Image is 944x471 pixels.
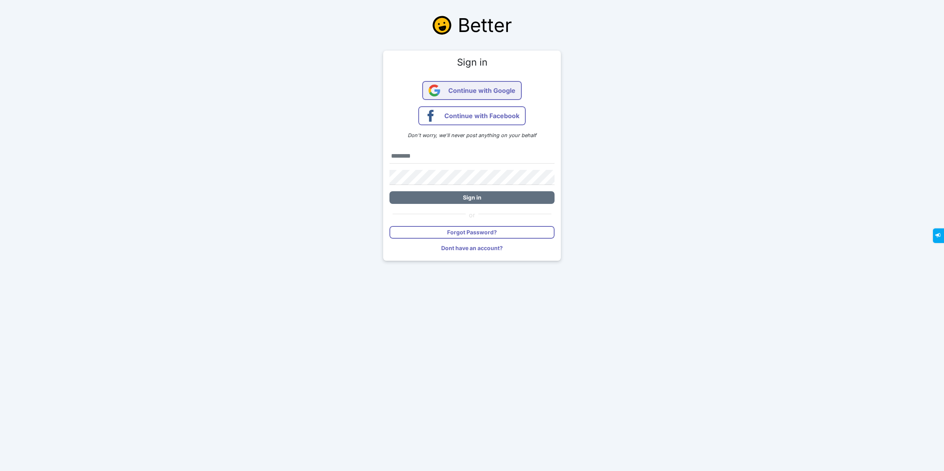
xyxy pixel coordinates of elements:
button: Continue with Google [422,81,522,100]
em: Don't worry, we'll never post anything on your behalf [408,132,536,138]
div: or [389,210,555,220]
a: Better [429,8,515,43]
img: Continue with Facebook [425,110,436,122]
button: Continue with Facebook [418,106,526,125]
span:  [6,2,10,8]
h4: Sign in [389,57,555,68]
img: Better [433,16,451,35]
img: Continue with Google [429,85,440,96]
span: Continue with Google [448,81,515,100]
span: Continue with Facebook [444,106,519,125]
button: Forgot Password? [389,226,555,239]
button: Sign in [389,191,555,204]
button: Dont have an account? [389,242,555,254]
